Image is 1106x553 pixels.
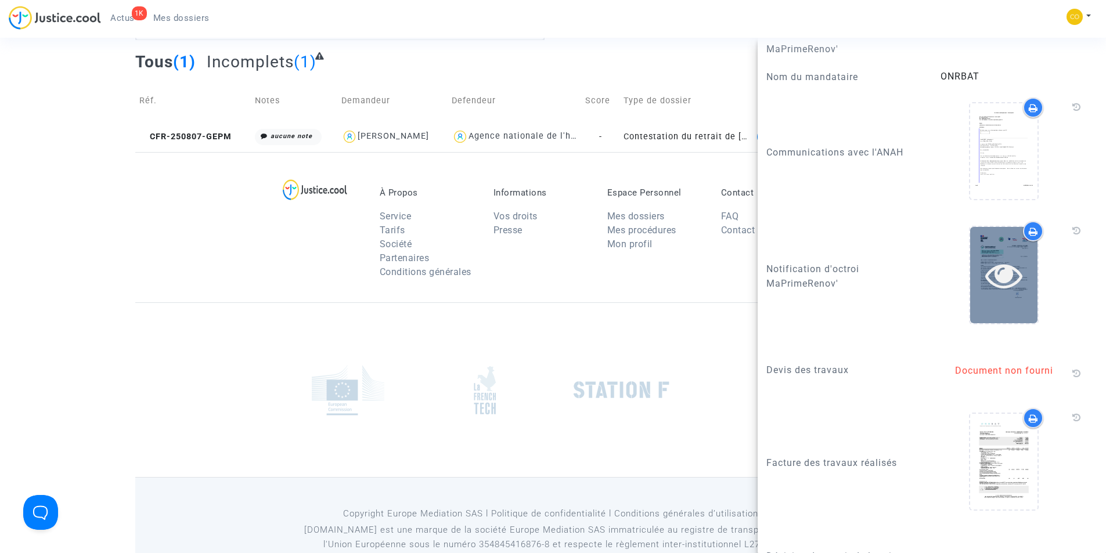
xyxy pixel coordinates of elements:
[474,366,496,415] img: french_tech.png
[766,363,923,377] p: Devis des travaux
[941,71,979,82] span: ONRBAT
[766,262,923,291] p: Notification d'octroi MaPrimeRenov'
[941,28,1026,39] span: MPR-2023-409064
[380,187,476,198] p: À Propos
[452,128,469,145] img: icon-user.svg
[607,211,665,222] a: Mes dossiers
[144,9,219,27] a: Mes dossiers
[448,80,581,121] td: Defendeur
[607,187,704,198] p: Espace Personnel
[766,456,923,470] p: Facture des travaux réalisés
[289,523,817,552] p: [DOMAIN_NAME] est une marque de la société Europe Mediation SAS immatriculée au registre de tr...
[380,211,412,222] a: Service
[581,80,619,121] td: Score
[493,225,523,236] a: Presse
[721,187,817,198] p: Contact
[337,80,448,121] td: Demandeur
[9,6,101,30] img: jc-logo.svg
[312,365,384,415] img: europe_commision.png
[341,128,358,145] img: icon-user.svg
[574,381,669,399] img: stationf.png
[599,132,602,142] span: -
[173,52,196,71] span: (1)
[1067,9,1083,25] img: 84a266a8493598cb3cce1313e02c3431
[619,80,753,121] td: Type de dossier
[207,52,294,71] span: Incomplets
[283,179,347,200] img: logo-lg.svg
[23,495,58,530] iframe: Help Scout Beacon - Open
[493,187,590,198] p: Informations
[380,225,405,236] a: Tarifs
[766,145,923,160] p: Communications avec l'ANAH
[493,211,538,222] a: Vos droits
[721,225,755,236] a: Contact
[753,80,851,121] td: Phase
[766,27,923,56] p: Numéro de dossier MaPrimeRenov'
[721,211,739,222] a: FAQ
[271,132,312,140] i: aucune note
[101,9,144,27] a: 1KActus
[135,80,251,121] td: Réf.
[251,80,337,121] td: Notes
[469,131,596,141] div: Agence nationale de l'habitat
[135,52,173,71] span: Tous
[380,252,430,263] a: Partenaires
[607,225,676,236] a: Mes procédures
[139,132,232,142] span: CFR-250807-GEPM
[941,364,1086,378] div: Document non fourni
[380,266,471,277] a: Conditions générales
[766,70,923,84] p: Nom du mandataire
[757,129,834,145] div: Mise en demeure
[289,507,817,521] p: Copyright Europe Mediation SAS l Politique de confidentialité l Conditions générales d’utilisa...
[110,13,135,23] span: Actus
[153,13,210,23] span: Mes dossiers
[619,121,753,152] td: Contestation du retrait de [PERSON_NAME] par l'ANAH (mandataire)
[380,238,412,250] a: Société
[132,6,147,20] div: 1K
[294,52,316,71] span: (1)
[607,238,653,250] a: Mon profil
[358,131,429,141] div: [PERSON_NAME]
